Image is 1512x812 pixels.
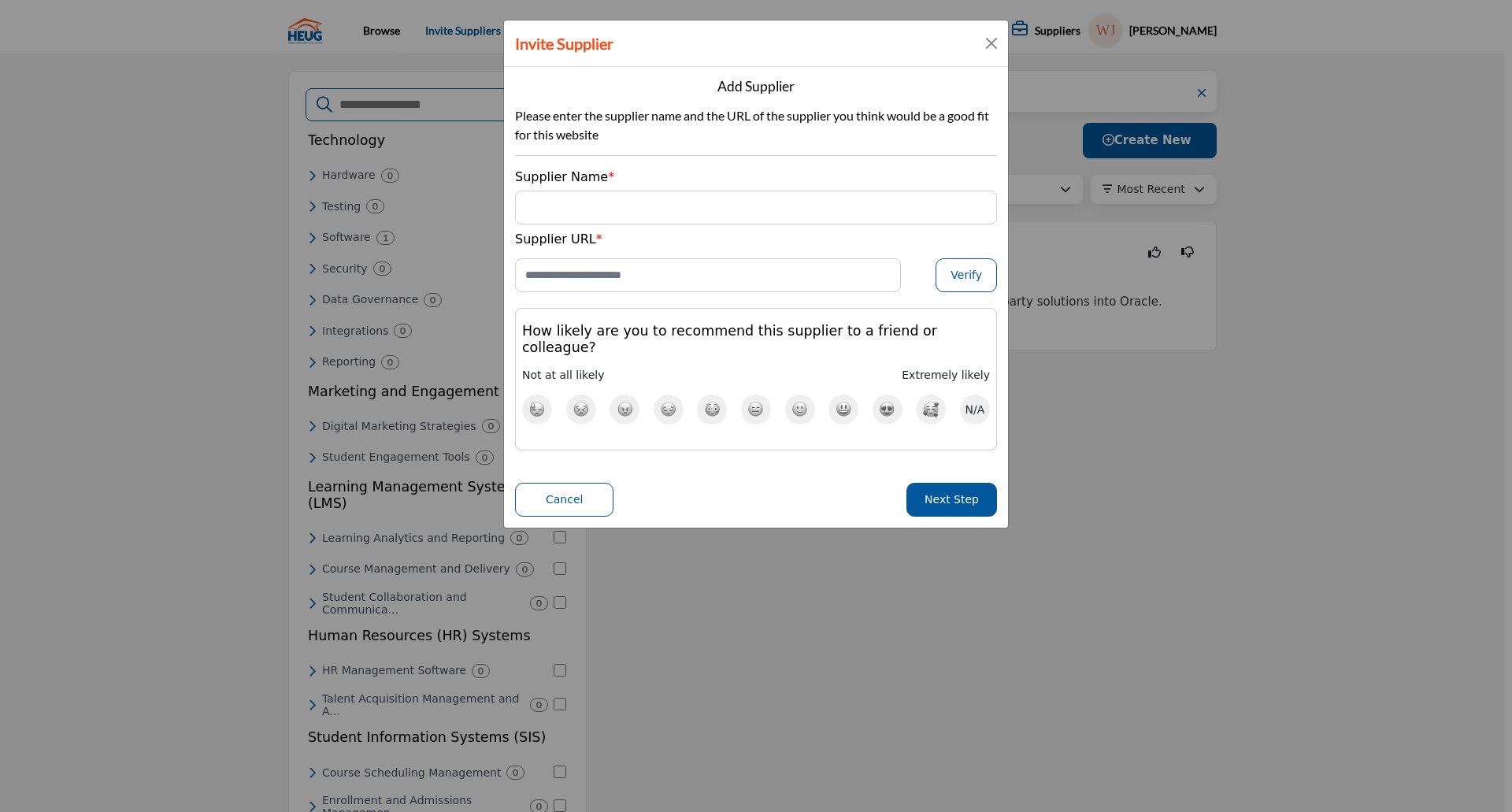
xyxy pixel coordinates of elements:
img: emoji rating 3 [617,401,633,417]
p: Please enter the supplier name and the URL of the supplier you think would be a good fit for this... [515,106,997,144]
span: N/A [965,401,985,418]
label: Supplier Name [515,168,614,187]
img: emoji rating 8 [836,401,852,417]
input: Supplier Name [515,191,997,224]
img: emoji rating 4 [660,401,676,417]
button: Close [980,32,1002,54]
img: emoji rating 9 [879,401,895,417]
img: emoji rating 1 [529,401,545,417]
button: Verify [936,258,997,292]
h1: Invite Supplier [515,32,613,55]
img: emoji rating 7 [791,401,808,417]
label: Supplier URL [515,230,602,249]
img: emoji rating 2 [573,401,589,417]
button: Cancel [515,483,613,517]
input: Enter Website URL [515,258,901,292]
h3: How likely are you to recommend this supplier to a friend or colleague? [522,323,990,356]
img: emoji rating 5 [704,401,721,417]
img: emoji rating 6 [747,401,764,417]
span: Extremely likely [902,369,990,381]
h5: Add Supplier [717,78,795,95]
img: emoji rating 10 [923,402,939,417]
button: Next Step [906,483,997,517]
span: Not at all likely [522,369,604,381]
